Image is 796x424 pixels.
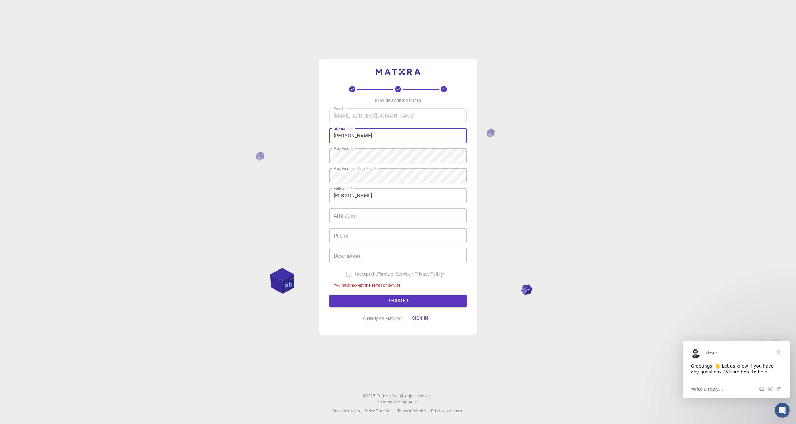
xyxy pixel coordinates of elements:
[363,315,402,321] p: Already on Mat3ra?
[407,312,433,325] button: Sign in
[443,87,445,91] text: 3
[355,271,378,277] span: I accept the
[397,408,426,413] span: Terms of service
[334,166,376,171] label: Password confirmation
[376,399,406,405] span: Platform version
[376,393,398,398] span: Exabyte Inc.
[334,126,353,131] label: username
[334,106,346,111] label: Email
[334,146,353,151] label: Password
[683,341,790,398] iframe: Intercom live chat message
[406,399,420,404] span: [DATE] .
[431,408,464,414] a: Privacy statement
[400,393,433,399] span: All rights reserved.
[332,408,360,414] a: Documentation
[365,408,392,413] span: Video Tutorials
[397,408,426,414] a: Terms of service
[329,295,467,307] button: REGISTER
[376,393,398,399] a: Exabyte Inc.
[365,408,392,414] a: Video Tutorials
[406,399,420,405] a: [DATE].
[375,97,421,104] p: Provide additional info
[332,408,360,413] span: Documentation
[334,186,352,191] label: Fullname
[363,393,376,399] span: © 2025
[775,403,790,418] iframe: Intercom live chat
[378,271,445,277] p: Terms of Service / Privacy Policy *
[334,282,400,288] div: You must accept the Terms of service
[378,271,445,277] a: Terms of Service / Privacy Policy*
[431,408,464,413] span: Privacy statement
